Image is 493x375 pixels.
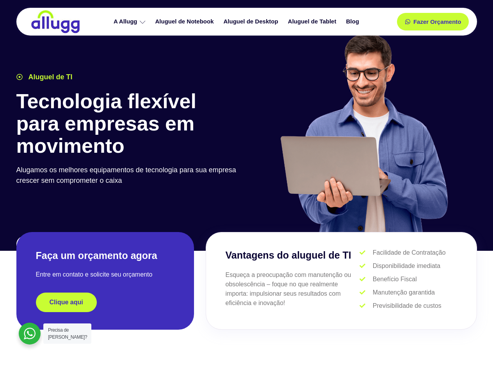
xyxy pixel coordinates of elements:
h1: Tecnologia flexível para empresas em movimento [16,90,243,157]
span: Aluguel de TI [27,72,73,82]
a: Blog [342,15,365,29]
span: Facilidade de Contratação [371,248,446,257]
a: Aluguel de Tablet [284,15,342,29]
p: Alugamos os melhores equipamentos de tecnologia para sua empresa crescer sem comprometer o caixa [16,165,243,186]
span: Previsibilidade de custos [371,301,441,311]
iframe: Chat Widget [454,337,493,375]
img: locação de TI é Allugg [30,10,81,34]
span: Fazer Orçamento [413,19,461,25]
p: Esqueça a preocupação com manutenção ou obsolescência – foque no que realmente importa: impulsion... [226,270,360,308]
a: A Allugg [110,15,151,29]
span: Precisa de [PERSON_NAME]? [48,327,87,340]
a: Aluguel de Notebook [151,15,220,29]
a: Fazer Orçamento [397,13,469,30]
p: Entre em contato e solicite seu orçamento [36,270,174,279]
a: Clique aqui [36,293,97,312]
span: Manutenção garantida [371,288,435,297]
img: aluguel de ti para startups [278,33,450,232]
a: Aluguel de Desktop [220,15,284,29]
span: Disponibilidade imediata [371,261,440,271]
h2: Faça um orçamento agora [36,249,174,262]
h3: Vantagens do aluguel de TI [226,248,360,263]
span: Clique aqui [50,299,83,305]
span: Benefício Fiscal [371,275,417,284]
